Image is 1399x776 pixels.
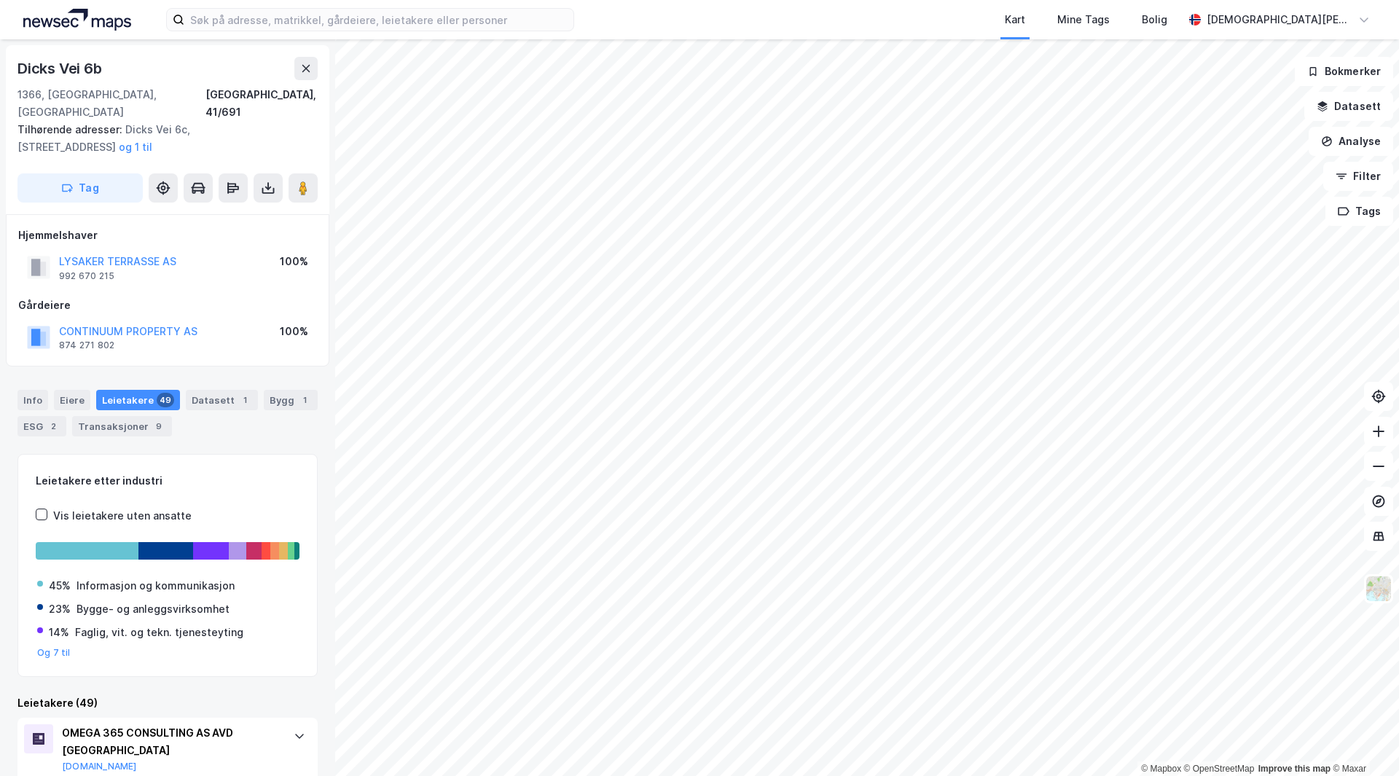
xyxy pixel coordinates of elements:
a: OpenStreetMap [1184,764,1255,774]
div: Bygg [264,390,318,410]
div: Vis leietakere uten ansatte [53,507,192,525]
div: Bygge- og anleggsvirksomhet [77,600,230,618]
div: Eiere [54,390,90,410]
div: Leietakere etter industri [36,472,299,490]
div: 874 271 802 [59,340,114,351]
button: Analyse [1309,127,1393,156]
button: Og 7 til [37,647,71,659]
div: 2 [46,419,60,434]
div: [GEOGRAPHIC_DATA], 41/691 [205,86,318,121]
button: Bokmerker [1295,57,1393,86]
div: Gårdeiere [18,297,317,314]
div: Transaksjoner [72,416,172,436]
span: Tilhørende adresser: [17,123,125,136]
button: Datasett [1304,92,1393,121]
img: logo.a4113a55bc3d86da70a041830d287a7e.svg [23,9,131,31]
div: [DEMOGRAPHIC_DATA][PERSON_NAME] [1207,11,1352,28]
div: 1 [238,393,252,407]
div: Hjemmelshaver [18,227,317,244]
div: Datasett [186,390,258,410]
iframe: Chat Widget [1326,706,1399,776]
div: Bolig [1142,11,1167,28]
div: 1 [297,393,312,407]
div: Faglig, vit. og tekn. tjenesteyting [75,624,243,641]
div: OMEGA 365 CONSULTING AS AVD [GEOGRAPHIC_DATA] [62,724,279,759]
div: 23% [49,600,71,618]
div: 49 [157,393,174,407]
div: 100% [280,253,308,270]
div: 14% [49,624,69,641]
div: 100% [280,323,308,340]
div: Mine Tags [1057,11,1110,28]
div: Leietakere (49) [17,694,318,712]
div: 992 670 215 [59,270,114,282]
div: Kart [1005,11,1025,28]
img: Z [1365,575,1392,603]
div: Info [17,390,48,410]
a: Improve this map [1258,764,1331,774]
button: Tag [17,173,143,203]
a: Mapbox [1141,764,1181,774]
input: Søk på adresse, matrikkel, gårdeiere, leietakere eller personer [184,9,573,31]
div: 45% [49,577,71,595]
button: Tags [1325,197,1393,226]
div: Leietakere [96,390,180,410]
button: [DOMAIN_NAME] [62,761,137,772]
div: Dicks Vei 6c, [STREET_ADDRESS] [17,121,306,156]
button: Filter [1323,162,1393,191]
div: Informasjon og kommunikasjon [77,577,235,595]
div: 1366, [GEOGRAPHIC_DATA], [GEOGRAPHIC_DATA] [17,86,205,121]
div: ESG [17,416,66,436]
div: Dicks Vei 6b [17,57,105,80]
div: 9 [152,419,166,434]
